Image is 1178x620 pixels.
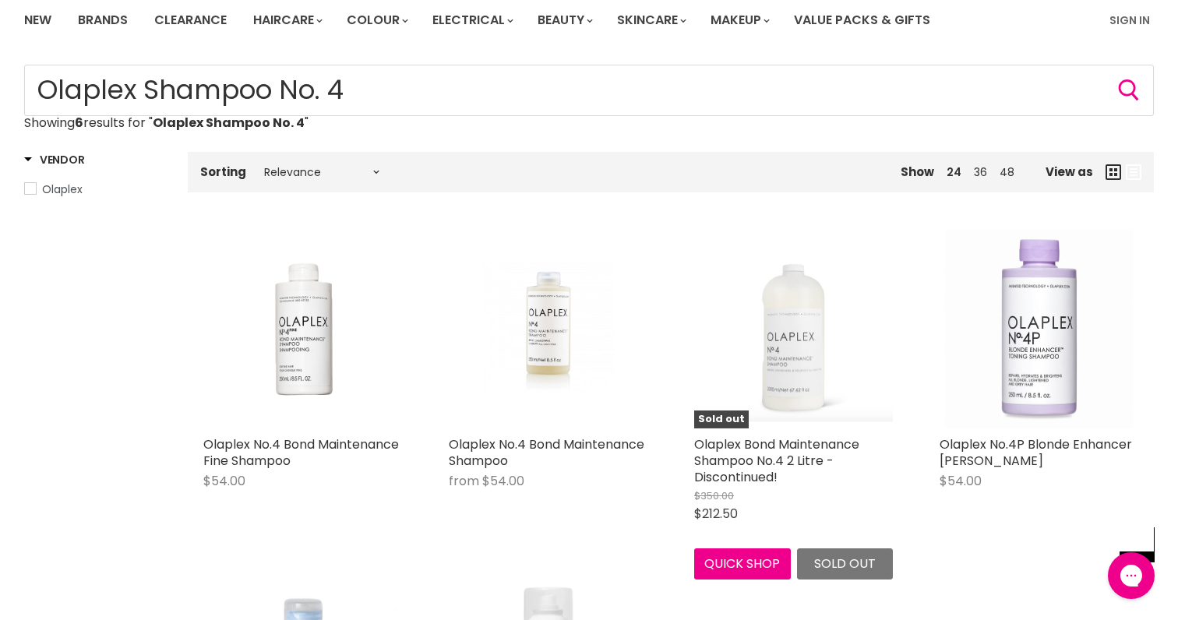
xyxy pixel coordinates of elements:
[1046,165,1093,178] span: View as
[449,472,479,490] span: from
[449,435,644,470] a: Olaplex No.4 Bond Maintenance Shampoo
[814,555,876,572] span: Sold out
[940,472,982,490] span: $54.00
[242,4,332,37] a: Haircare
[940,435,1132,470] a: Olaplex No.4P Blonde Enhancer [PERSON_NAME]
[974,164,987,180] a: 36
[699,4,779,37] a: Makeup
[449,230,647,428] a: Olaplex No.4 Bond Maintenance Shampoo
[24,65,1154,116] input: Search
[143,4,238,37] a: Clearance
[1100,4,1159,37] a: Sign In
[940,230,1138,428] img: Olaplex No.4P Blonde Enhancer Toning Shampoo
[694,548,791,579] button: Quick shop
[153,114,305,132] strong: Olaplex Shampoo No. 4
[421,4,523,37] a: Electrical
[694,230,893,428] a: Olaplex Bond Maintenance Shampoo No.4 2 Litre - Discontinued!Sold out
[203,435,399,470] a: Olaplex No.4 Bond Maintenance Fine Shampoo
[782,4,942,37] a: Value Packs & Gifts
[335,4,418,37] a: Colour
[24,116,1154,130] p: Showing results for " "
[482,230,615,428] img: Olaplex No.4 Bond Maintenance Shampoo
[24,181,168,198] a: Olaplex
[901,164,934,180] span: Show
[947,164,961,180] a: 24
[482,472,524,490] span: $54.00
[24,152,84,167] h3: Vendor
[797,548,894,579] button: Sold out
[694,410,749,428] span: Sold out
[66,4,139,37] a: Brands
[1116,78,1141,103] button: Search
[12,4,63,37] a: New
[694,237,893,422] img: Olaplex Bond Maintenance Shampoo No.4 2 Litre - Discontinued!
[1100,547,1162,604] iframe: Gorgias live chat messenger
[694,488,734,503] span: $350.00
[42,181,83,197] span: Olaplex
[200,165,246,178] label: Sorting
[1000,164,1014,180] a: 48
[694,505,738,523] span: $212.50
[203,230,402,428] img: Olaplex No.4 Bond Maintenance Fine Shampoo
[75,114,83,132] strong: 6
[24,65,1154,116] form: Product
[203,472,245,490] span: $54.00
[526,4,602,37] a: Beauty
[605,4,696,37] a: Skincare
[694,435,859,486] a: Olaplex Bond Maintenance Shampoo No.4 2 Litre - Discontinued!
